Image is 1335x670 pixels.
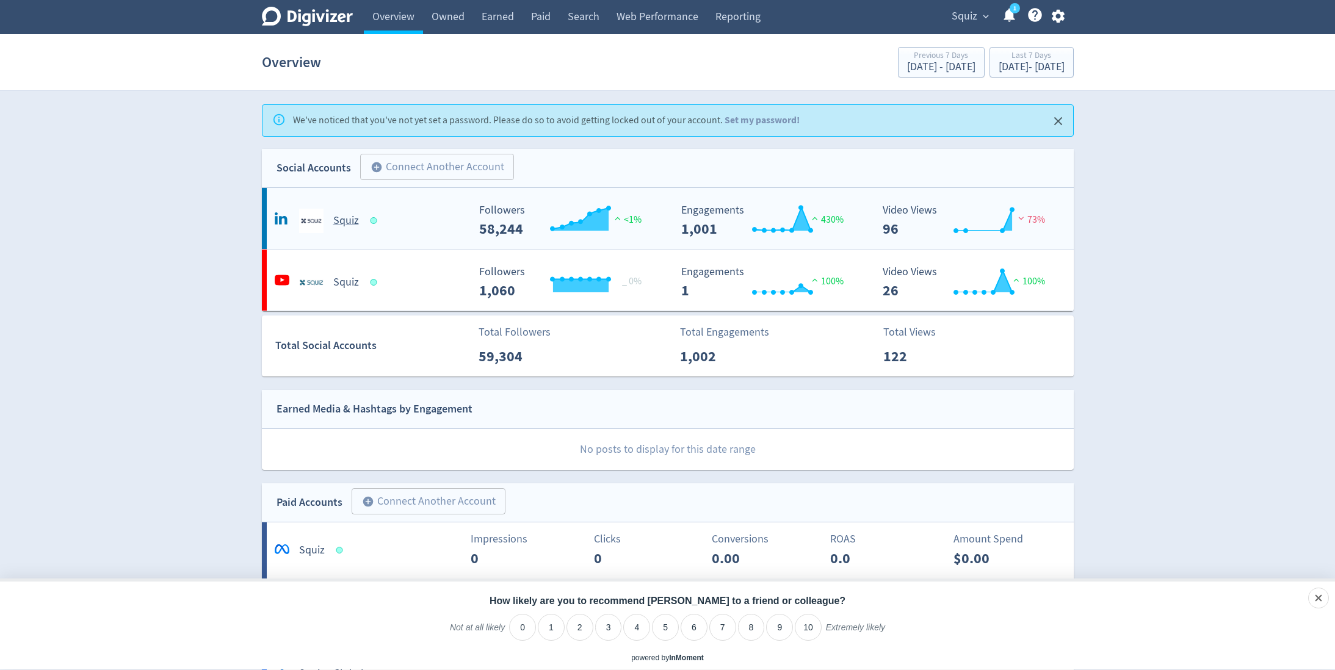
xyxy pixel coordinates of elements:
span: 73% [1015,214,1045,226]
button: Squiz [947,7,992,26]
span: 100% [1010,275,1045,287]
img: positive-performance.svg [1010,275,1022,284]
p: Total Followers [479,324,551,340]
div: [DATE] - [DATE] [907,62,975,73]
text: 1 [1013,4,1016,13]
span: Data last synced: 25 Sep 2025, 10:01am (AEST) [336,547,346,553]
div: Social Accounts [277,159,351,177]
svg: Followers --- [473,204,656,237]
p: 0.00 [712,547,782,569]
span: Data last synced: 24 Sep 2025, 10:01pm (AEST) [370,279,380,286]
div: Earned Media & Hashtags by Engagement [277,400,472,418]
li: 1 [538,614,565,641]
li: 10 [795,614,822,641]
div: Paid Accounts [277,494,342,511]
li: 6 [681,614,707,641]
span: add_circle [371,161,383,173]
button: Last 7 Days[DATE]- [DATE] [989,47,1074,77]
span: 100% [809,275,844,287]
label: Not at all likely [450,622,505,643]
a: Squiz undefinedSquiz Followers --- _ 0% Followers 1,060 Engagements 1 Engagements 1 100% Video Vi... [262,250,1074,311]
label: Extremely likely [826,622,885,643]
button: Close [1048,111,1068,131]
li: 2 [566,614,593,641]
li: 5 [652,614,679,641]
li: 4 [623,614,650,641]
img: positive-performance.svg [612,214,624,223]
svg: Followers --- [473,266,656,298]
span: add_circle [362,495,374,508]
p: 1,002 [680,345,750,367]
p: Total Views [883,324,953,340]
div: Last 7 Days [999,51,1065,62]
a: *SquizImpressions0Clicks0Conversions0.00ROAS0.0Amount Spend$0.00 [262,522,1074,583]
a: Set my password! [725,113,800,126]
p: 0 [594,547,664,569]
p: Total Engagements [680,324,769,340]
h5: Squiz [333,214,359,228]
h5: Squiz [333,275,359,290]
li: 3 [595,614,622,641]
p: ROAS [830,531,941,547]
img: Squiz undefined [299,270,324,295]
li: 7 [709,614,736,641]
img: positive-performance.svg [809,275,821,284]
span: Squiz [952,7,977,26]
div: Close survey [1308,588,1329,608]
span: _ 0% [622,275,642,287]
button: Connect Another Account [352,488,505,515]
a: Connect Another Account [351,156,514,181]
li: 0 [509,614,536,641]
span: 430% [809,214,844,226]
svg: Video Views 96 [877,204,1060,237]
div: powered by inmoment [631,654,704,664]
a: 1 [1010,3,1020,13]
p: 0.0 [830,547,900,569]
div: We've noticed that you've not yet set a password. Please do so to avoid getting locked out of you... [293,109,800,132]
p: No posts to display for this date range [262,429,1074,470]
img: Squiz undefined [299,209,324,233]
button: Previous 7 Days[DATE] - [DATE] [898,47,985,77]
a: InMoment [669,654,704,663]
div: [DATE] - [DATE] [999,62,1065,73]
div: Total Social Accounts [275,337,470,355]
p: Impressions [471,531,581,547]
img: positive-performance.svg [809,214,821,223]
p: Clicks [594,531,704,547]
svg: Engagements 1,001 [675,204,858,237]
p: 122 [883,345,953,367]
button: Connect Another Account [360,154,514,181]
a: Squiz undefinedSquiz Followers --- Followers 58,244 <1% Engagements 1,001 Engagements 1,001 430% ... [262,188,1074,249]
svg: Video Views 26 [877,266,1060,298]
span: Data last synced: 25 Sep 2025, 5:02am (AEST) [370,217,380,224]
li: 8 [738,614,765,641]
a: Connect Another Account [342,490,505,515]
svg: Engagements 1 [675,266,858,298]
img: negative-performance.svg [1015,214,1027,223]
h5: Squiz [299,543,325,558]
span: <1% [612,214,642,226]
p: $0.00 [953,547,1024,569]
p: Amount Spend [953,531,1064,547]
h1: Overview [262,43,321,82]
li: 9 [766,614,793,641]
p: 0 [471,547,541,569]
p: Conversions [712,531,822,547]
span: expand_more [980,11,991,22]
div: Previous 7 Days [907,51,975,62]
p: 59,304 [479,345,549,367]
